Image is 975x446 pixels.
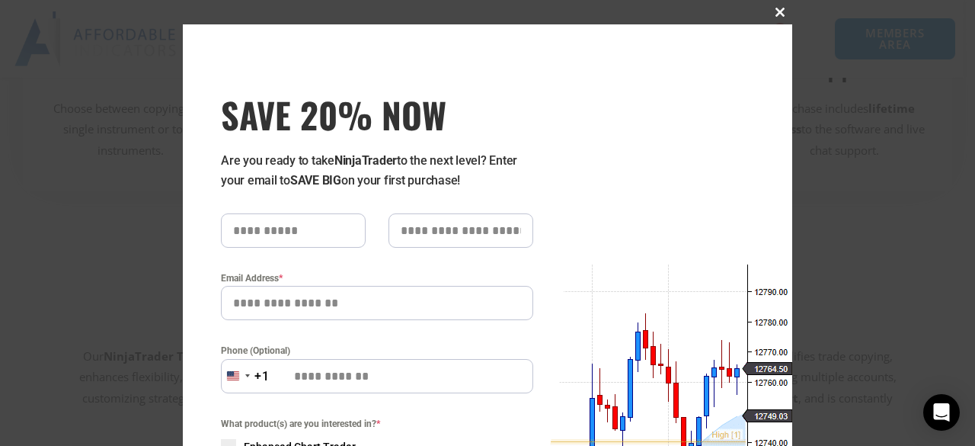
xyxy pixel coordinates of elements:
[221,271,533,286] label: Email Address
[221,359,270,393] button: Selected country
[334,153,397,168] strong: NinjaTrader
[221,343,533,358] label: Phone (Optional)
[290,173,341,188] strong: SAVE BIG
[254,367,270,387] div: +1
[221,416,533,432] span: What product(s) are you interested in?
[221,93,533,136] h3: SAVE 20% NOW
[221,151,533,191] p: Are you ready to take to the next level? Enter your email to on your first purchase!
[923,394,960,431] div: Open Intercom Messenger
